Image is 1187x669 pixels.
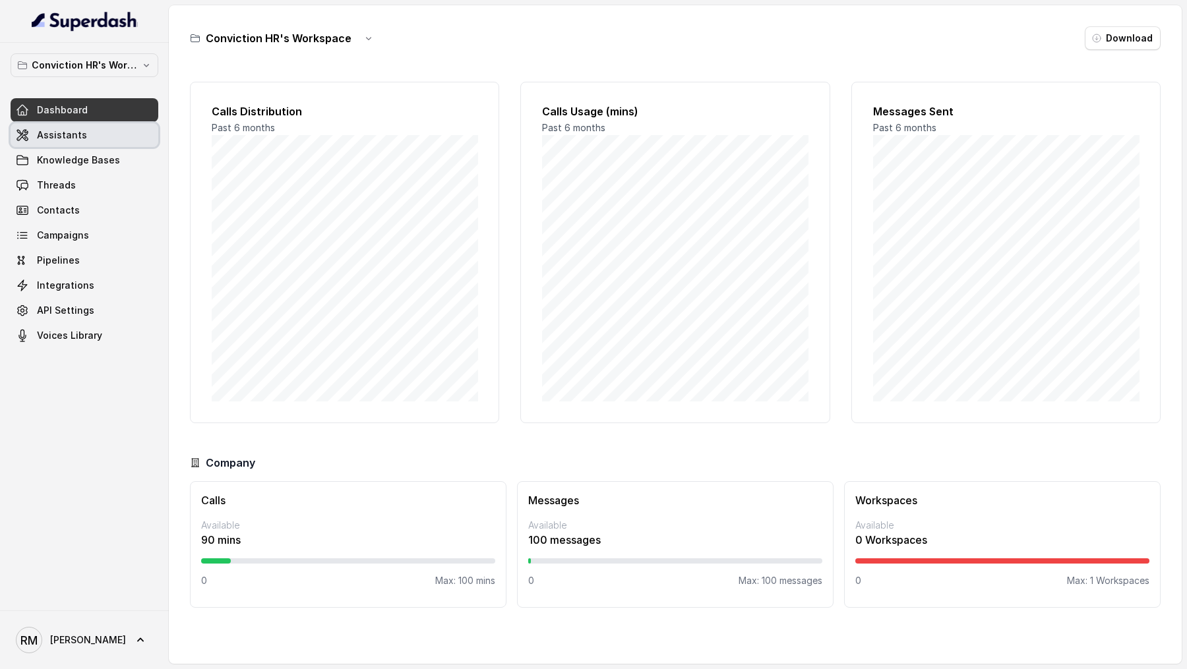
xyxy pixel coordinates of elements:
[11,248,158,272] a: Pipelines
[1085,26,1161,50] button: Download
[528,574,534,587] p: 0
[32,11,138,32] img: light.svg
[873,122,936,133] span: Past 6 months
[32,57,137,73] p: Conviction HR's Workspace
[528,532,822,548] p: 100 messages
[212,122,275,133] span: Past 6 months
[11,53,158,77] button: Conviction HR's Workspace
[855,519,1149,532] p: Available
[528,519,822,532] p: Available
[11,223,158,247] a: Campaigns
[37,279,94,292] span: Integrations
[435,574,495,587] p: Max: 100 mins
[11,148,158,172] a: Knowledge Bases
[201,492,495,508] h3: Calls
[201,574,207,587] p: 0
[873,103,1139,119] h2: Messages Sent
[11,198,158,222] a: Contacts
[739,574,822,587] p: Max: 100 messages
[212,103,477,119] h2: Calls Distribution
[11,123,158,147] a: Assistants
[50,633,126,647] span: [PERSON_NAME]
[201,532,495,548] p: 90 mins
[855,574,861,587] p: 0
[37,103,88,117] span: Dashboard
[11,622,158,658] a: [PERSON_NAME]
[37,304,94,317] span: API Settings
[37,129,87,142] span: Assistants
[855,492,1149,508] h3: Workspaces
[37,329,102,342] span: Voices Library
[20,633,38,647] text: RM
[201,519,495,532] p: Available
[11,324,158,347] a: Voices Library
[37,179,76,192] span: Threads
[11,173,158,197] a: Threads
[542,103,808,119] h2: Calls Usage (mins)
[206,455,255,471] h3: Company
[528,492,822,508] h3: Messages
[11,98,158,122] a: Dashboard
[37,154,120,167] span: Knowledge Bases
[37,254,80,267] span: Pipelines
[37,229,89,242] span: Campaigns
[1067,574,1149,587] p: Max: 1 Workspaces
[11,299,158,322] a: API Settings
[11,274,158,297] a: Integrations
[855,532,1149,548] p: 0 Workspaces
[37,204,80,217] span: Contacts
[206,30,351,46] h3: Conviction HR's Workspace
[542,122,605,133] span: Past 6 months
